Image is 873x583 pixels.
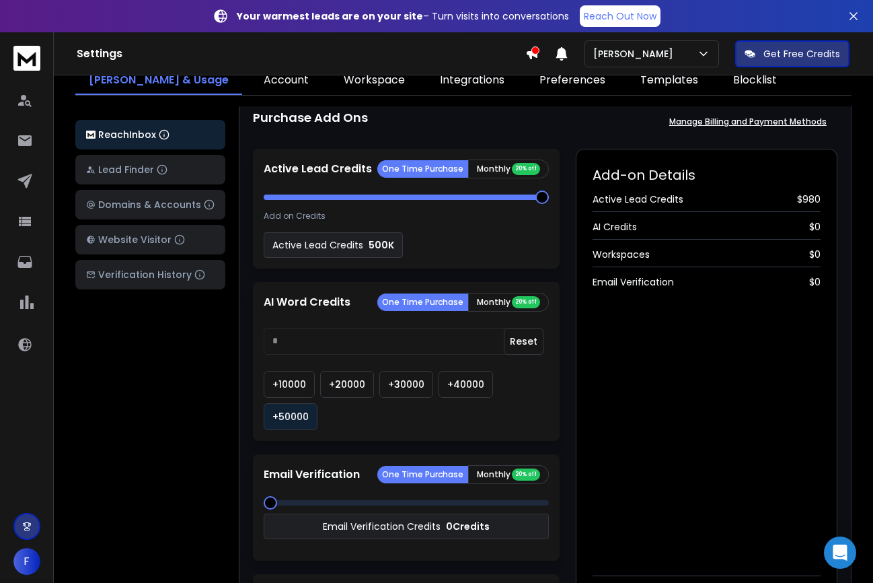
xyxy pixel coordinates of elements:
span: $ 0 [809,248,821,261]
a: Workspace [330,67,418,95]
div: Open Intercom Messenger [824,537,856,569]
a: Blocklist [720,67,790,95]
a: Integrations [426,67,518,95]
button: Monthly 20% off [468,160,549,178]
button: Domains & Accounts [75,190,225,219]
p: Email Verification Credits [323,520,441,533]
p: Active Lead Credits [264,161,372,177]
p: [PERSON_NAME] [593,47,679,61]
button: One Time Purchase [377,160,468,178]
button: Manage Billing and Payment Methods [658,108,837,135]
button: +40000 [439,371,493,398]
div: 20% off [512,163,540,175]
button: Verification History [75,260,225,289]
img: logo [86,131,96,139]
h2: Add-on Details [593,166,821,184]
a: Reach Out Now [580,5,660,27]
p: Add on Credits [264,211,326,221]
button: F [13,548,40,575]
button: Website Visitor [75,225,225,254]
button: +20000 [320,371,374,398]
p: Reach Out Now [584,9,656,23]
button: +10000 [264,371,315,398]
button: ReachInbox [75,120,225,149]
button: +50000 [264,403,317,430]
strong: Your warmest leads are on your site [237,9,423,23]
span: $ 0 [809,275,821,289]
button: One Time Purchase [377,294,468,311]
span: Email Verification [593,275,674,289]
p: AI Word Credits [264,294,350,310]
button: Monthly 20% off [468,465,549,484]
p: Get Free Credits [763,47,840,61]
span: Active Lead Credits [593,193,683,206]
a: Templates [627,67,712,95]
h1: Purchase Add Ons [253,108,368,135]
p: 0 Credits [446,520,490,533]
p: Manage Billing and Payment Methods [669,116,827,127]
span: AI Credits [593,220,637,234]
p: Email Verification [264,467,360,483]
div: 20% off [512,296,540,308]
a: Account [250,67,322,95]
a: [PERSON_NAME] & Usage [75,67,242,95]
button: Get Free Credits [735,40,849,67]
img: logo [13,46,40,71]
button: Lead Finder [75,155,225,184]
span: $ 0 [809,220,821,234]
button: Reset [504,328,543,355]
h1: Settings [77,46,525,62]
button: Monthly 20% off [468,293,549,312]
span: Workspaces [593,248,650,261]
a: Preferences [526,67,619,95]
button: One Time Purchase [377,466,468,483]
p: 500K [369,238,394,252]
div: 20% off [512,469,540,481]
span: $ 980 [797,193,821,206]
p: – Turn visits into conversations [237,9,569,23]
p: Active Lead Credits [272,238,363,252]
button: +30000 [379,371,433,398]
